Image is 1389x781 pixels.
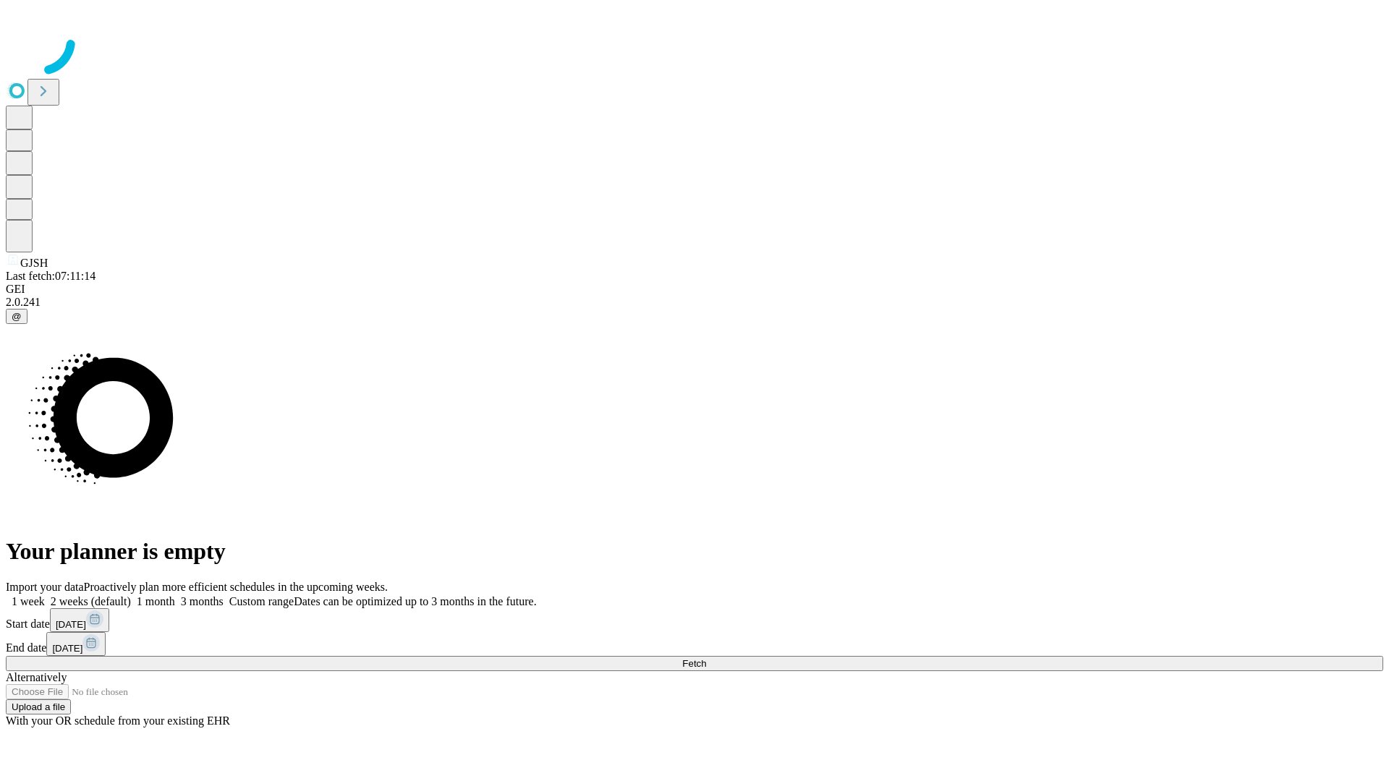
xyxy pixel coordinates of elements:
[682,658,706,669] span: Fetch
[6,714,230,727] span: With your OR schedule from your existing EHR
[20,257,48,269] span: GJSH
[6,270,95,282] span: Last fetch: 07:11:14
[6,699,71,714] button: Upload a file
[181,595,224,607] span: 3 months
[6,671,67,683] span: Alternatively
[6,309,27,324] button: @
[56,619,86,630] span: [DATE]
[52,643,82,654] span: [DATE]
[6,608,1383,632] div: Start date
[294,595,536,607] span: Dates can be optimized up to 3 months in the future.
[229,595,294,607] span: Custom range
[6,581,84,593] span: Import your data
[51,595,131,607] span: 2 weeks (default)
[6,632,1383,656] div: End date
[84,581,388,593] span: Proactively plan more efficient schedules in the upcoming weeks.
[12,595,45,607] span: 1 week
[6,656,1383,671] button: Fetch
[6,296,1383,309] div: 2.0.241
[6,283,1383,296] div: GEI
[12,311,22,322] span: @
[6,538,1383,565] h1: Your planner is empty
[137,595,175,607] span: 1 month
[46,632,106,656] button: [DATE]
[50,608,109,632] button: [DATE]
